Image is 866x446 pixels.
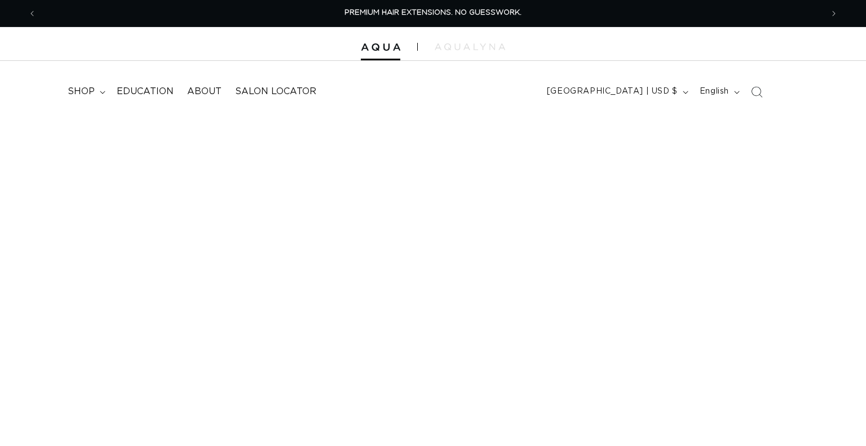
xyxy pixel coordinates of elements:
[68,86,95,98] span: shop
[693,81,744,103] button: English
[744,80,769,104] summary: Search
[547,86,678,98] span: [GEOGRAPHIC_DATA] | USD $
[20,3,45,24] button: Previous announcement
[700,86,729,98] span: English
[110,79,180,104] a: Education
[187,86,222,98] span: About
[180,79,228,104] a: About
[361,43,400,51] img: Aqua Hair Extensions
[228,79,323,104] a: Salon Locator
[61,79,110,104] summary: shop
[344,9,522,16] span: PREMIUM HAIR EXTENSIONS. NO GUESSWORK.
[540,81,693,103] button: [GEOGRAPHIC_DATA] | USD $
[235,86,316,98] span: Salon Locator
[117,86,174,98] span: Education
[435,43,505,50] img: aqualyna.com
[821,3,846,24] button: Next announcement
